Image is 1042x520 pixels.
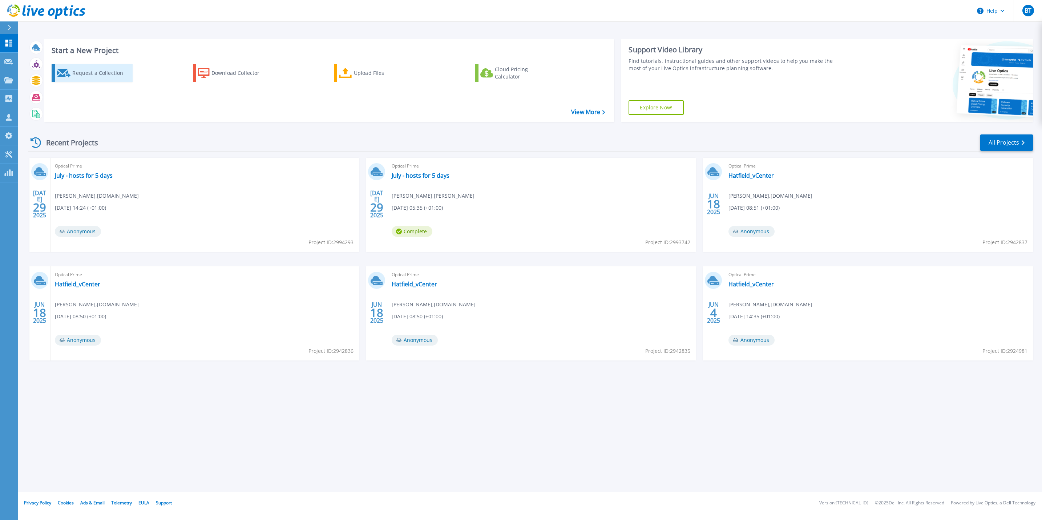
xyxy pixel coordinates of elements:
a: Privacy Policy [24,500,51,506]
a: Cookies [58,500,74,506]
div: JUN 2025 [370,299,384,326]
a: Request a Collection [52,64,133,82]
span: [PERSON_NAME] , [DOMAIN_NAME] [55,192,139,200]
span: [PERSON_NAME] , [DOMAIN_NAME] [392,301,476,309]
span: Anonymous [392,335,438,346]
span: Anonymous [55,335,101,346]
a: Hatfield_vCenter [55,281,100,288]
span: 29 [370,204,383,210]
div: Cloud Pricing Calculator [495,66,553,80]
a: Upload Files [334,64,415,82]
span: Anonymous [728,335,775,346]
a: July - hosts for 5 days [392,172,449,179]
span: [PERSON_NAME] , [DOMAIN_NAME] [728,192,812,200]
span: [PERSON_NAME] , [DOMAIN_NAME] [55,301,139,309]
span: 4 [710,310,717,316]
div: Recent Projects [28,134,108,152]
span: [PERSON_NAME] , [DOMAIN_NAME] [728,301,812,309]
span: [DATE] 14:35 (+01:00) [728,313,780,321]
span: Project ID: 2924981 [982,347,1027,355]
span: Complete [392,226,432,237]
li: Version: [TECHNICAL_ID] [819,501,868,505]
span: Optical Prime [392,271,691,279]
div: Download Collector [211,66,270,80]
span: [PERSON_NAME] , [PERSON_NAME] [392,192,474,200]
span: Optical Prime [728,271,1028,279]
a: Hatfield_vCenter [728,172,774,179]
div: Support Video Library [629,45,842,55]
a: Support [156,500,172,506]
a: View More [571,109,605,116]
span: Anonymous [55,226,101,237]
a: Hatfield_vCenter [392,281,437,288]
div: [DATE] 2025 [370,191,384,217]
a: Cloud Pricing Calculator [475,64,556,82]
a: Explore Now! [629,100,684,115]
div: JUN 2025 [707,299,720,326]
span: Optical Prime [392,162,691,170]
span: 18 [370,310,383,316]
span: 18 [707,201,720,207]
a: EULA [138,500,149,506]
div: Request a Collection [72,66,130,80]
div: Find tutorials, instructional guides and other support videos to help you make the most of your L... [629,57,842,72]
span: Project ID: 2993742 [645,238,690,246]
span: Optical Prime [55,271,355,279]
span: Project ID: 2942835 [645,347,690,355]
span: Anonymous [728,226,775,237]
span: BT [1025,8,1031,13]
span: [DATE] 08:50 (+01:00) [392,313,443,321]
span: 18 [33,310,46,316]
a: Hatfield_vCenter [728,281,774,288]
h3: Start a New Project [52,47,605,55]
li: Powered by Live Optics, a Dell Technology [951,501,1035,505]
span: Project ID: 2942836 [308,347,354,355]
span: Project ID: 2994293 [308,238,354,246]
span: Project ID: 2942837 [982,238,1027,246]
div: Upload Files [354,66,412,80]
span: [DATE] 08:51 (+01:00) [728,204,780,212]
a: Ads & Email [80,500,105,506]
a: Download Collector [193,64,274,82]
span: Optical Prime [55,162,355,170]
span: [DATE] 05:35 (+01:00) [392,204,443,212]
span: Optical Prime [728,162,1028,170]
div: JUN 2025 [707,191,720,217]
a: All Projects [980,134,1033,151]
a: Telemetry [111,500,132,506]
span: [DATE] 14:24 (+01:00) [55,204,106,212]
span: [DATE] 08:50 (+01:00) [55,313,106,321]
span: 29 [33,204,46,210]
div: [DATE] 2025 [33,191,47,217]
div: JUN 2025 [33,299,47,326]
li: © 2025 Dell Inc. All Rights Reserved [875,501,944,505]
a: July - hosts for 5 days [55,172,113,179]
